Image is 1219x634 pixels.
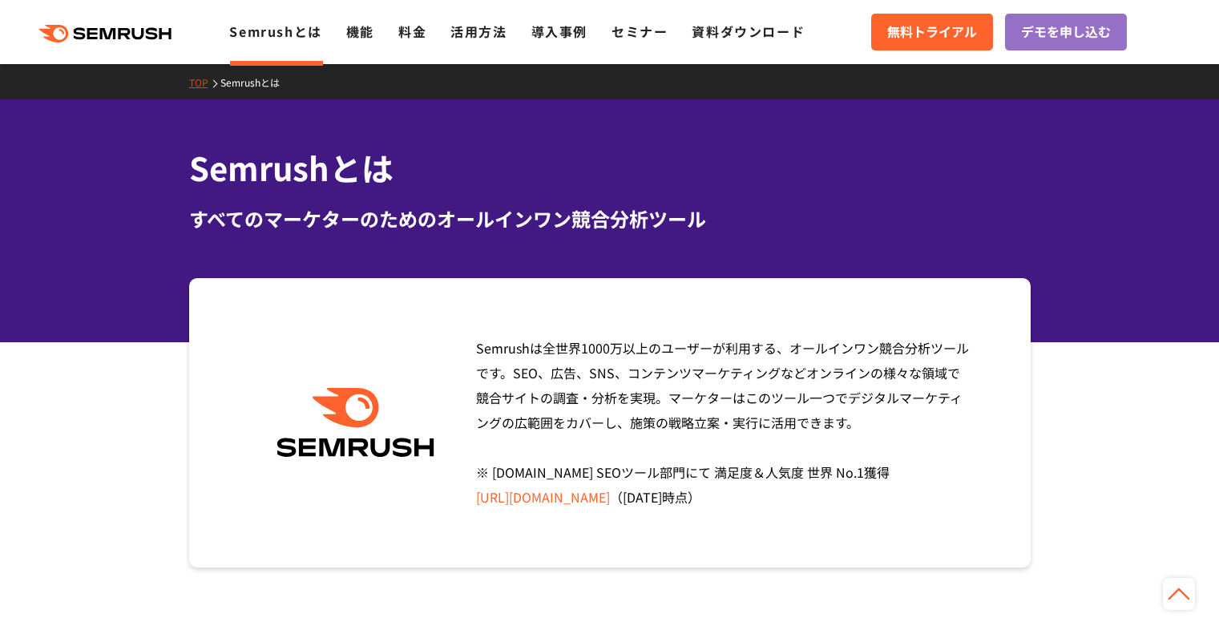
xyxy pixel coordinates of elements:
[398,22,426,41] a: 料金
[1021,22,1111,42] span: デモを申し込む
[268,388,442,458] img: Semrush
[476,338,969,507] span: Semrushは全世界1000万以上のユーザーが利用する、オールインワン競合分析ツールです。SEO、広告、SNS、コンテンツマーケティングなどオンラインの様々な領域で競合サイトの調査・分析を実現...
[189,204,1031,233] div: すべてのマーケターのためのオールインワン競合分析ツール
[450,22,507,41] a: 活用方法
[476,487,610,507] a: [URL][DOMAIN_NAME]
[346,22,374,41] a: 機能
[189,144,1031,192] h1: Semrushとは
[612,22,668,41] a: セミナー
[1005,14,1127,50] a: デモを申し込む
[229,22,321,41] a: Semrushとは
[871,14,993,50] a: 無料トライアル
[189,75,220,89] a: TOP
[887,22,977,42] span: 無料トライアル
[531,22,587,41] a: 導入事例
[692,22,805,41] a: 資料ダウンロード
[220,75,292,89] a: Semrushとは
